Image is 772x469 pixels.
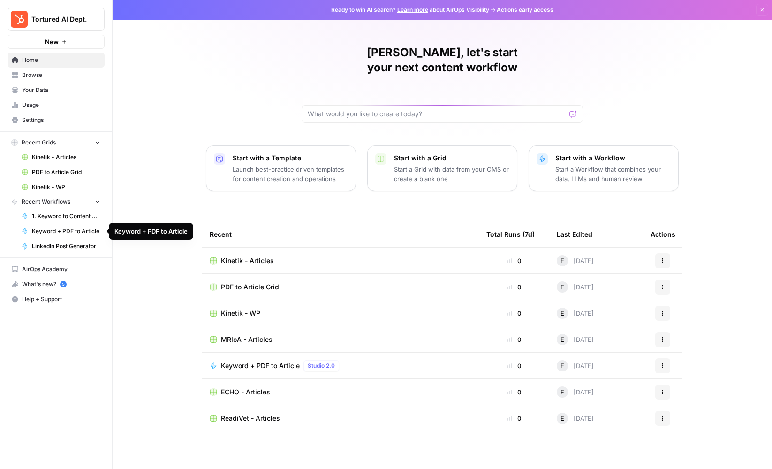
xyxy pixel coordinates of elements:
a: AirOps Academy [8,262,105,277]
div: Keyword + PDF to Article [114,227,188,236]
span: E [560,414,564,423]
span: LinkedIn Post Generator [32,242,100,250]
p: Start a Grid with data from your CMS or create a blank one [394,165,509,183]
div: [DATE] [557,308,594,319]
p: Start a Workflow that combines your data, LLMs and human review [555,165,671,183]
span: Kinetik - Articles [32,153,100,161]
div: [DATE] [557,281,594,293]
span: PDF to Article Grid [32,168,100,176]
div: 0 [486,335,542,344]
button: Help + Support [8,292,105,307]
span: Browse [22,71,100,79]
p: Start with a Template [233,153,348,163]
a: 5 [60,281,67,287]
div: 0 [486,282,542,292]
a: Usage [8,98,105,113]
a: Home [8,53,105,68]
button: Workspace: Tortured AI Dept. [8,8,105,31]
a: Browse [8,68,105,83]
a: ReadiVet - Articles [210,414,471,423]
span: E [560,309,564,318]
div: Actions [651,221,675,247]
span: Tortured AI Dept. [31,15,88,24]
span: Recent Workflows [22,197,70,206]
span: Actions early access [497,6,553,14]
button: Start with a WorkflowStart a Workflow that combines your data, LLMs and human review [529,145,679,191]
span: AirOps Academy [22,265,100,273]
span: Home [22,56,100,64]
span: ReadiVet - Articles [221,414,280,423]
span: Help + Support [22,295,100,303]
p: Start with a Grid [394,153,509,163]
button: What's new? 5 [8,277,105,292]
a: Learn more [397,6,428,13]
span: Usage [22,101,100,109]
span: E [560,256,564,265]
a: MRIoA - Articles [210,335,471,344]
div: Last Edited [557,221,592,247]
span: Kinetik - WP [32,183,100,191]
span: ECHO - Articles [221,387,270,397]
a: Kinetik - Articles [210,256,471,265]
div: 0 [486,256,542,265]
div: What's new? [8,277,104,291]
button: Start with a GridStart a Grid with data from your CMS or create a blank one [367,145,517,191]
button: New [8,35,105,49]
div: [DATE] [557,386,594,398]
a: ECHO - Articles [210,387,471,397]
img: Tortured AI Dept. Logo [11,11,28,28]
span: E [560,387,564,397]
a: LinkedIn Post Generator [17,239,105,254]
span: MRIoA - Articles [221,335,272,344]
span: Studio 2.0 [308,362,335,370]
a: 1. Keyword to Content Brief (incl. Outline) [17,209,105,224]
span: E [560,361,564,371]
span: E [560,335,564,344]
a: Kinetik - Articles [17,150,105,165]
span: 1. Keyword to Content Brief (incl. Outline) [32,212,100,220]
div: [DATE] [557,334,594,345]
div: [DATE] [557,255,594,266]
a: Keyword + PDF to Article [17,224,105,239]
p: Start with a Workflow [555,153,671,163]
div: Recent [210,221,471,247]
span: New [45,37,59,46]
p: Launch best-practice driven templates for content creation and operations [233,165,348,183]
a: Settings [8,113,105,128]
div: [DATE] [557,413,594,424]
span: Keyword + PDF to Article [221,361,300,371]
span: E [560,282,564,292]
text: 5 [62,282,64,287]
button: Recent Grids [8,136,105,150]
button: Start with a TemplateLaunch best-practice driven templates for content creation and operations [206,145,356,191]
span: Your Data [22,86,100,94]
div: 0 [486,414,542,423]
span: Recent Grids [22,138,56,147]
h1: [PERSON_NAME], let's start your next content workflow [302,45,583,75]
span: Settings [22,116,100,124]
span: Kinetik - Articles [221,256,274,265]
a: Your Data [8,83,105,98]
div: 0 [486,309,542,318]
div: Total Runs (7d) [486,221,535,247]
a: PDF to Article Grid [17,165,105,180]
input: What would you like to create today? [308,109,566,119]
a: PDF to Article Grid [210,282,471,292]
div: 0 [486,387,542,397]
a: Kinetik - WP [17,180,105,195]
span: Ready to win AI search? about AirOps Visibility [331,6,489,14]
a: Kinetik - WP [210,309,471,318]
div: [DATE] [557,360,594,371]
button: Recent Workflows [8,195,105,209]
span: Keyword + PDF to Article [32,227,100,235]
span: Kinetik - WP [221,309,260,318]
div: 0 [486,361,542,371]
span: PDF to Article Grid [221,282,279,292]
a: Keyword + PDF to ArticleStudio 2.0 [210,360,471,371]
